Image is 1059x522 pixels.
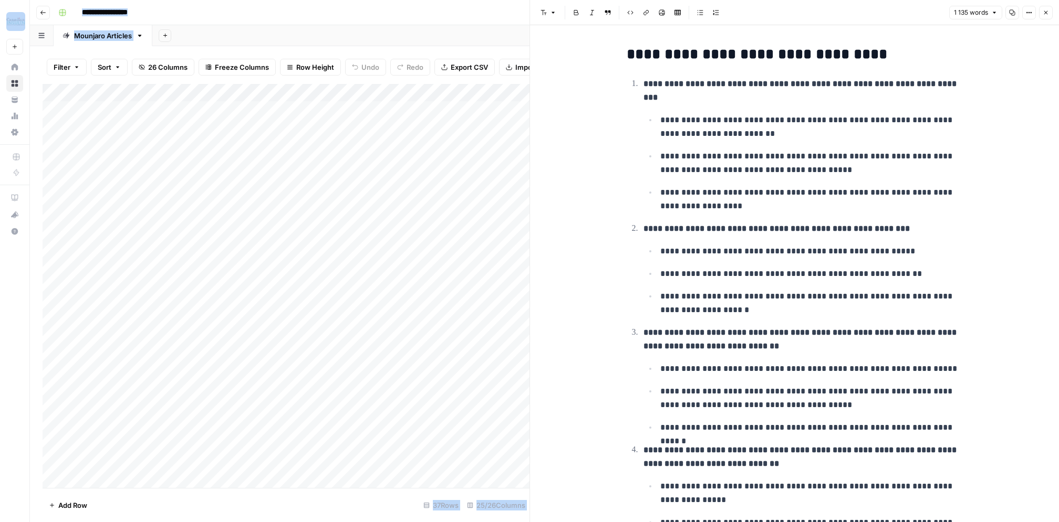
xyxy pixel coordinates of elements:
div: 37 Rows [419,497,463,514]
button: Add Row [43,497,94,514]
button: Export CSV [434,59,495,76]
button: Row Height [280,59,341,76]
div: 25/26 Columns [463,497,529,514]
div: What's new? [7,207,23,222]
button: Redo [390,59,430,76]
button: 26 Columns [132,59,194,76]
span: Export CSV [451,62,488,72]
span: Undo [361,62,379,72]
button: Freeze Columns [199,59,276,76]
span: Import CSV [515,62,553,72]
a: Usage [6,108,23,124]
a: Browse [6,75,23,92]
span: Add Row [58,500,87,510]
span: 26 Columns [148,62,188,72]
button: Import CSV [499,59,560,76]
button: 1 135 words [949,6,1002,19]
button: Workspace: BCI [6,8,23,35]
img: BCI Logo [6,12,25,31]
span: 1 135 words [954,8,988,17]
div: Mounjaro Articles [74,30,132,41]
button: Undo [345,59,386,76]
span: Sort [98,62,111,72]
a: Home [6,59,23,76]
span: Row Height [296,62,334,72]
span: Filter [54,62,70,72]
button: What's new? [6,206,23,223]
a: AirOps Academy [6,189,23,206]
button: Sort [91,59,128,76]
button: Help + Support [6,223,23,240]
a: Mounjaro Articles [54,25,152,46]
a: Your Data [6,91,23,108]
span: Redo [407,62,423,72]
button: Filter [47,59,87,76]
span: Freeze Columns [215,62,269,72]
a: Settings [6,124,23,141]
